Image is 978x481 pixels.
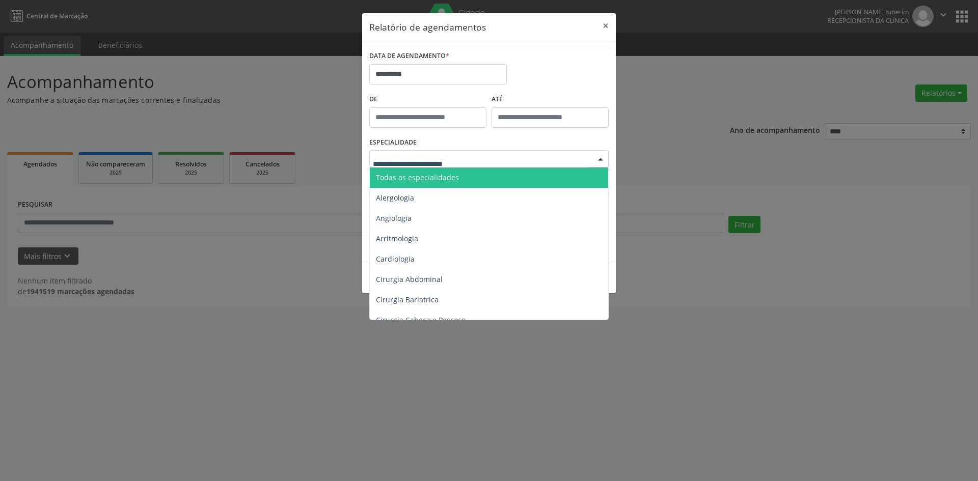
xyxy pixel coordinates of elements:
label: DATA DE AGENDAMENTO [369,48,449,64]
span: Alergologia [376,193,414,203]
span: Cirurgia Abdominal [376,274,443,284]
button: Close [595,13,616,38]
label: ATÉ [492,92,609,107]
span: Cirurgia Cabeça e Pescoço [376,315,466,325]
label: De [369,92,486,107]
h5: Relatório de agendamentos [369,20,486,34]
span: Cardiologia [376,254,415,264]
span: Angiologia [376,213,412,223]
span: Todas as especialidades [376,173,459,182]
label: ESPECIALIDADE [369,135,417,151]
span: Arritmologia [376,234,418,243]
span: Cirurgia Bariatrica [376,295,439,304]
